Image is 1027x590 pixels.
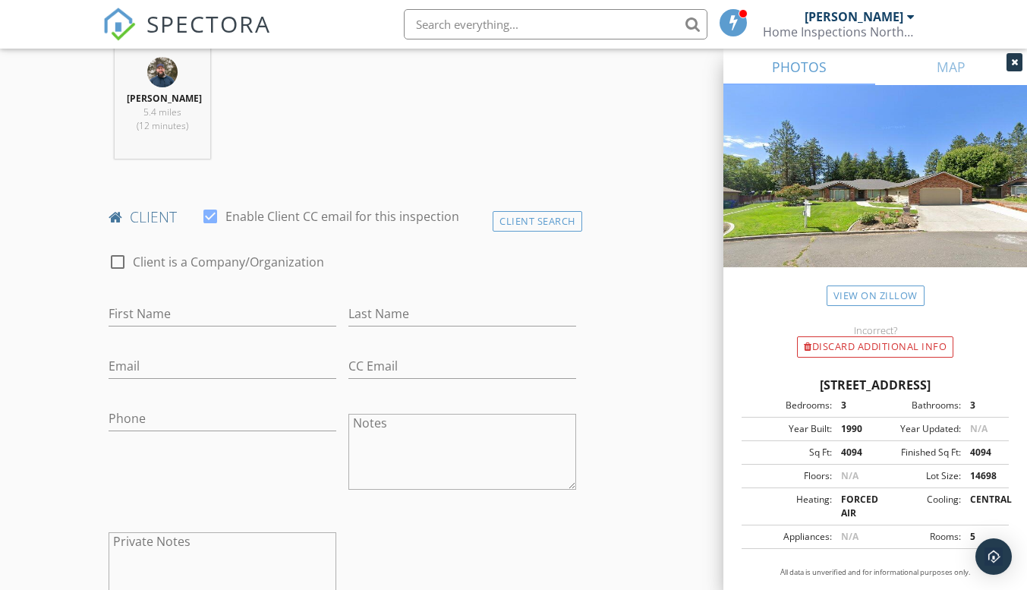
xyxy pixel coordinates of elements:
[797,336,953,358] div: Discard Additional info
[975,538,1012,575] div: Open Intercom Messenger
[961,493,1004,520] div: CENTRAL
[841,469,858,482] span: N/A
[404,9,707,39] input: Search everything...
[102,8,136,41] img: The Best Home Inspection Software - Spectora
[961,469,1004,483] div: 14698
[147,57,178,87] img: untitled_design_12.png
[742,376,1009,394] div: [STREET_ADDRESS]
[875,469,961,483] div: Lot Size:
[742,567,1009,578] p: All data is unverified and for informational purposes only.
[875,422,961,436] div: Year Updated:
[832,422,875,436] div: 1990
[746,493,832,520] div: Heating:
[746,530,832,544] div: Appliances:
[805,9,903,24] div: [PERSON_NAME]
[746,469,832,483] div: Floors:
[841,530,858,543] span: N/A
[102,21,271,52] a: SPECTORA
[763,24,915,39] div: Home Inspections Northwest
[970,422,988,435] span: N/A
[746,399,832,412] div: Bedrooms:
[133,254,324,270] label: Client is a Company/Organization
[961,446,1004,459] div: 4094
[832,446,875,459] div: 4094
[961,530,1004,544] div: 5
[875,530,961,544] div: Rooms:
[746,446,832,459] div: Sq Ft:
[875,49,1027,85] a: MAP
[875,446,961,459] div: Finished Sq Ft:
[143,106,181,118] span: 5.4 miles
[832,399,875,412] div: 3
[746,422,832,436] div: Year Built:
[137,119,188,132] span: (12 minutes)
[146,8,271,39] span: SPECTORA
[961,399,1004,412] div: 3
[832,493,875,520] div: FORCED AIR
[127,92,202,105] strong: [PERSON_NAME]
[723,85,1027,304] img: streetview
[225,209,459,224] label: Enable Client CC email for this inspection
[723,324,1027,336] div: Incorrect?
[827,286,925,306] a: View on Zillow
[109,207,575,227] h4: client
[875,399,961,412] div: Bathrooms:
[875,493,961,520] div: Cooling:
[723,49,875,85] a: PHOTOS
[493,211,582,232] div: Client Search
